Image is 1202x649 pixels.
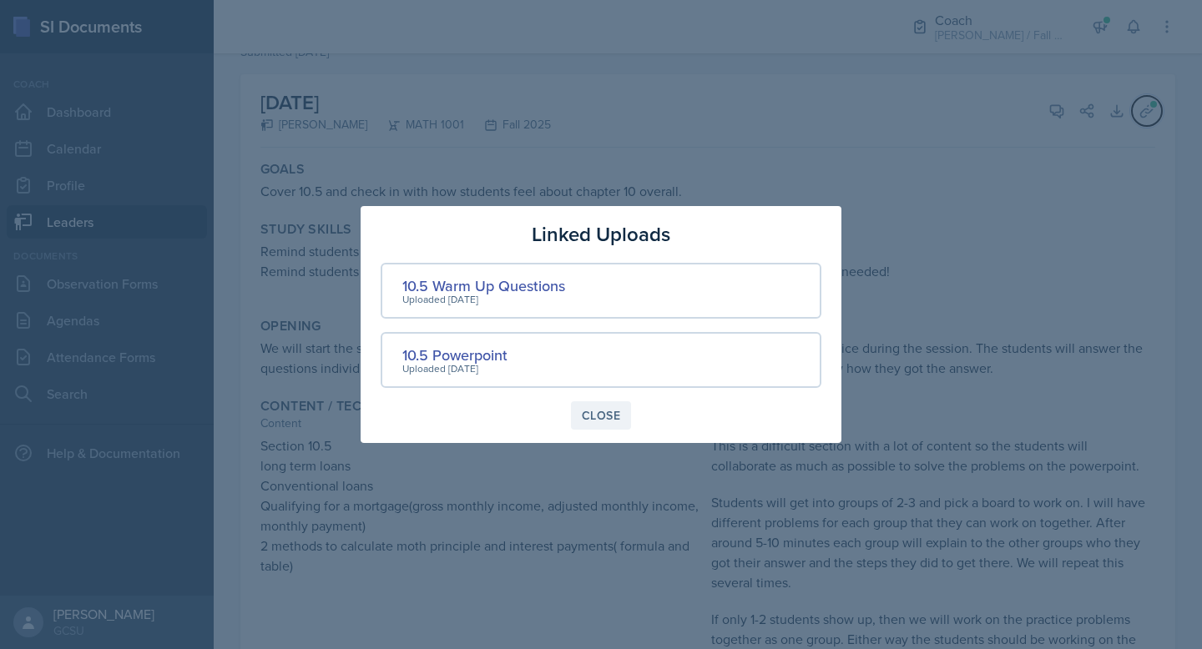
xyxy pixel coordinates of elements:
div: Uploaded [DATE] [402,292,565,307]
div: 10.5 Warm Up Questions [402,274,565,297]
div: 10.5 Powerpoint [402,344,508,366]
button: Close [571,401,631,430]
h3: Linked Uploads [532,219,670,249]
div: Uploaded [DATE] [402,361,508,376]
div: Close [582,409,620,422]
